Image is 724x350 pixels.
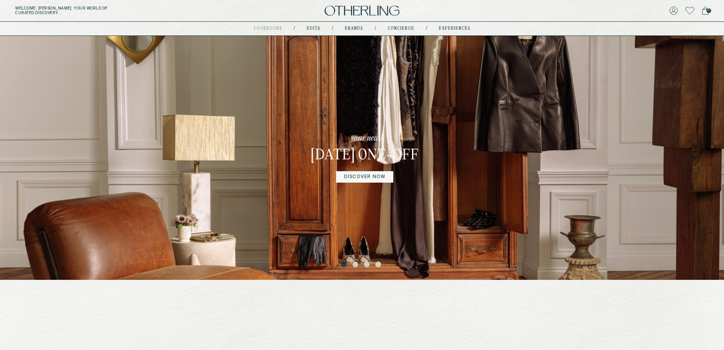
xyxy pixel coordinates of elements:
a: DISCOVER NOW [336,171,393,183]
a: Edits [307,27,320,31]
div: / [375,26,376,32]
a: Brands [345,27,363,31]
h3: [DATE] One-off [311,147,419,165]
button: 2 [352,262,360,269]
h5: Welcome, [PERSON_NAME] . Your world of curated discovery. [15,6,223,15]
a: experiences [439,27,470,31]
a: 0 [702,5,709,16]
button: 3 [364,262,372,269]
button: 4 [375,262,383,269]
a: lookbooks [254,27,282,31]
a: concierge [388,27,414,31]
div: / [332,26,333,32]
div: / [426,26,427,32]
div: / [294,26,295,32]
button: 1 [341,262,349,269]
p: your new [351,133,379,144]
span: 0 [706,8,711,13]
img: logo [325,6,399,16]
